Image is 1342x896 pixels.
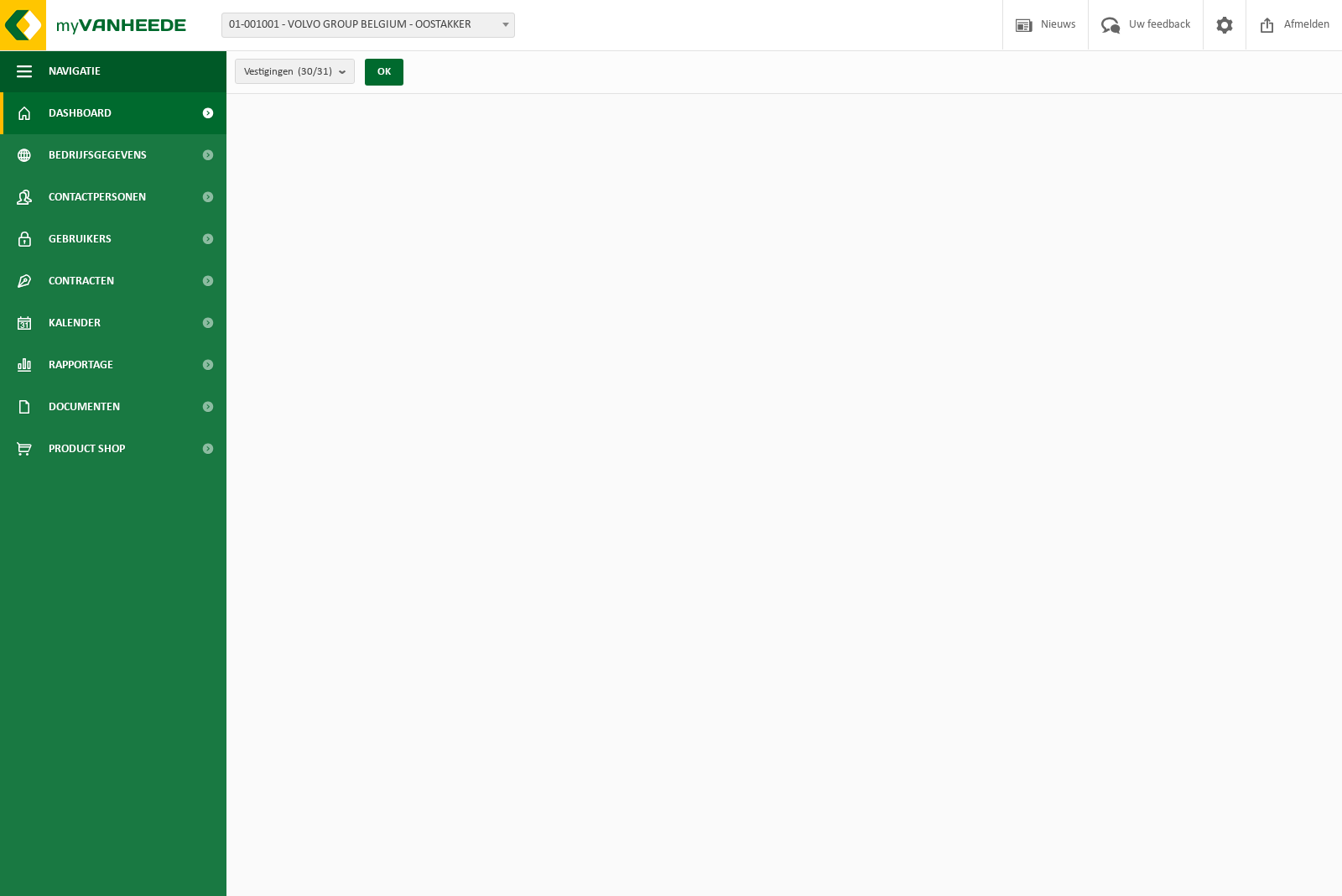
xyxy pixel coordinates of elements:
[222,13,514,37] span: 01-001001 - VOLVO GROUP BELGIUM - OOSTAKKER
[298,66,332,77] count: (30/31)
[49,386,120,428] span: Documenten
[235,59,355,84] button: Vestigingen(30/31)
[49,260,114,302] span: Contracten
[244,60,332,85] span: Vestigingen
[49,344,113,386] span: Rapportage
[49,92,112,134] span: Dashboard
[49,302,101,344] span: Kalender
[49,428,125,470] span: Product Shop
[49,218,112,260] span: Gebruikers
[221,13,515,38] span: 01-001001 - VOLVO GROUP BELGIUM - OOSTAKKER
[49,134,147,176] span: Bedrijfsgegevens
[49,176,146,218] span: Contactpersonen
[365,59,403,86] button: OK
[49,50,101,92] span: Navigatie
